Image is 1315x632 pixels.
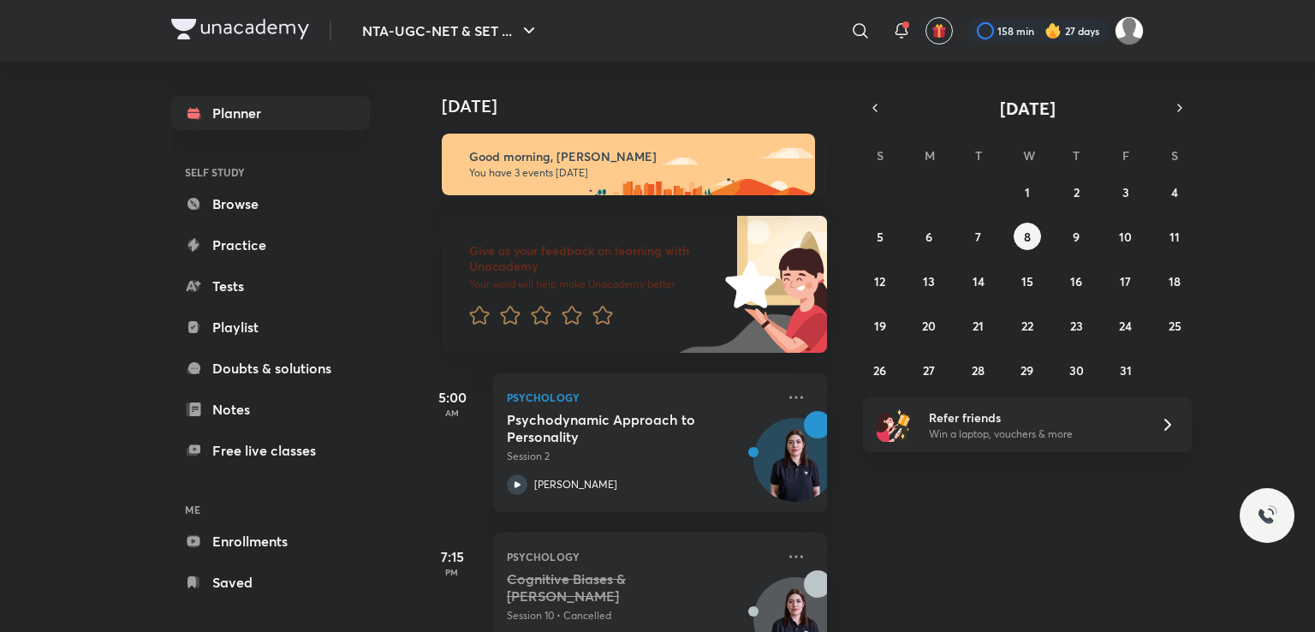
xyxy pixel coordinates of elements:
h6: Give us your feedback on learning with Unacademy [469,243,719,274]
button: October 26, 2025 [866,356,894,384]
h4: [DATE] [442,96,844,116]
button: avatar [925,17,953,45]
button: October 6, 2025 [915,223,943,250]
button: October 11, 2025 [1161,223,1188,250]
abbr: Friday [1122,147,1129,164]
h5: 7:15 [418,546,486,567]
p: Win a laptop, vouchers & more [929,426,1139,442]
p: Psychology [507,387,776,408]
button: October 20, 2025 [915,312,943,339]
button: October 15, 2025 [1014,267,1041,295]
button: October 23, 2025 [1062,312,1090,339]
abbr: October 21, 2025 [973,318,984,334]
p: You have 3 events [DATE] [469,166,800,180]
abbr: Thursday [1073,147,1080,164]
h5: 5:00 [418,387,486,408]
a: Notes [171,392,370,426]
abbr: Saturday [1171,147,1178,164]
abbr: October 23, 2025 [1070,318,1083,334]
p: Session 2 [507,449,776,464]
abbr: October 16, 2025 [1070,273,1082,289]
img: feedback_image [667,216,827,353]
p: PM [418,567,486,577]
h6: SELF STUDY [171,158,370,187]
button: October 3, 2025 [1112,178,1139,206]
abbr: October 5, 2025 [877,229,884,245]
abbr: October 30, 2025 [1069,362,1084,379]
abbr: October 14, 2025 [973,273,985,289]
button: October 21, 2025 [965,312,992,339]
abbr: October 28, 2025 [972,362,985,379]
abbr: October 22, 2025 [1021,318,1033,334]
abbr: October 10, 2025 [1119,229,1132,245]
button: NTA-UGC-NET & SET ... [352,14,550,48]
p: Psychology [507,546,776,567]
a: Browse [171,187,370,221]
p: AM [418,408,486,418]
button: October 28, 2025 [965,356,992,384]
img: Atia khan [1115,16,1144,45]
button: October 7, 2025 [965,223,992,250]
abbr: October 13, 2025 [923,273,935,289]
p: [PERSON_NAME] [534,477,617,492]
button: October 16, 2025 [1062,267,1090,295]
button: October 17, 2025 [1112,267,1139,295]
a: Saved [171,565,370,599]
img: referral [877,408,911,442]
button: October 9, 2025 [1062,223,1090,250]
button: October 22, 2025 [1014,312,1041,339]
abbr: October 24, 2025 [1119,318,1132,334]
abbr: October 27, 2025 [923,362,935,379]
h5: Psychodynamic Approach to Personality [507,411,720,445]
abbr: October 18, 2025 [1169,273,1181,289]
abbr: October 2, 2025 [1074,184,1080,200]
button: October 29, 2025 [1014,356,1041,384]
button: October 30, 2025 [1062,356,1090,384]
img: ttu [1257,505,1277,526]
abbr: October 29, 2025 [1020,362,1033,379]
img: streak [1044,22,1062,39]
abbr: Monday [925,147,935,164]
p: Your word will help make Unacademy better [469,277,719,291]
h5: Cognitive Biases & Fallacies [507,570,720,605]
abbr: October 11, 2025 [1169,229,1180,245]
h6: Refer friends [929,408,1139,426]
button: October 18, 2025 [1161,267,1188,295]
button: October 1, 2025 [1014,178,1041,206]
button: October 19, 2025 [866,312,894,339]
a: Free live classes [171,433,370,468]
p: Session 10 • Cancelled [507,608,776,623]
h6: Good morning, [PERSON_NAME] [469,149,800,164]
button: October 14, 2025 [965,267,992,295]
button: October 8, 2025 [1014,223,1041,250]
button: October 25, 2025 [1161,312,1188,339]
abbr: October 4, 2025 [1171,184,1178,200]
abbr: October 6, 2025 [925,229,932,245]
button: October 4, 2025 [1161,178,1188,206]
img: morning [442,134,815,195]
button: October 5, 2025 [866,223,894,250]
button: October 24, 2025 [1112,312,1139,339]
img: avatar [931,23,947,39]
a: Practice [171,228,370,262]
a: Enrollments [171,524,370,558]
button: October 2, 2025 [1062,178,1090,206]
img: Avatar [754,427,836,510]
abbr: October 12, 2025 [874,273,885,289]
button: October 12, 2025 [866,267,894,295]
a: Playlist [171,310,370,344]
a: Tests [171,269,370,303]
abbr: October 19, 2025 [874,318,886,334]
img: Company Logo [171,19,309,39]
button: October 31, 2025 [1112,356,1139,384]
abbr: Sunday [877,147,884,164]
abbr: October 25, 2025 [1169,318,1181,334]
abbr: October 26, 2025 [873,362,886,379]
abbr: October 1, 2025 [1025,184,1030,200]
abbr: October 8, 2025 [1024,229,1031,245]
a: Company Logo [171,19,309,44]
abbr: October 7, 2025 [975,229,981,245]
abbr: October 17, 2025 [1120,273,1131,289]
button: October 13, 2025 [915,267,943,295]
abbr: October 20, 2025 [922,318,936,334]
